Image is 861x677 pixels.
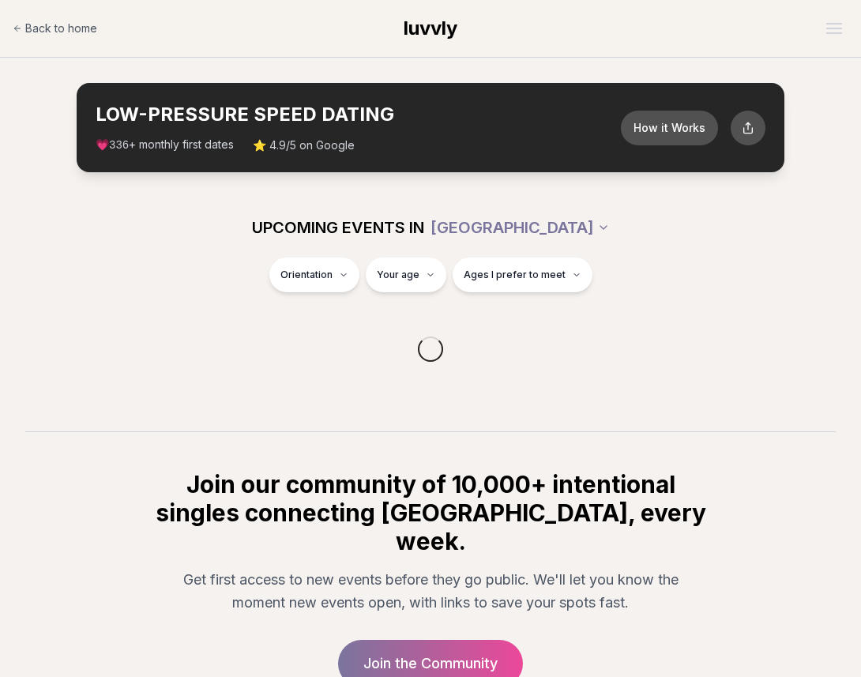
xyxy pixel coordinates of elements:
button: Orientation [269,258,359,292]
span: 336 [109,139,129,152]
span: Orientation [280,269,333,281]
h2: LOW-PRESSURE SPEED DATING [96,102,621,127]
span: ⭐ 4.9/5 on Google [253,137,355,153]
span: Back to home [25,21,97,36]
button: [GEOGRAPHIC_DATA] [430,210,610,245]
a: luvvly [404,16,457,41]
button: Your age [366,258,446,292]
span: 💗 + monthly first dates [96,137,234,153]
button: Open menu [820,17,848,40]
button: Ages I prefer to meet [453,258,592,292]
span: Your age [377,269,419,281]
a: Back to home [13,13,97,44]
p: Get first access to new events before they go public. We'll let you know the moment new events op... [165,568,696,615]
span: UPCOMING EVENTS IN [252,216,424,239]
h2: Join our community of 10,000+ intentional singles connecting [GEOGRAPHIC_DATA], every week. [152,470,709,555]
button: How it Works [621,111,718,145]
span: Ages I prefer to meet [464,269,566,281]
span: luvvly [404,17,457,39]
